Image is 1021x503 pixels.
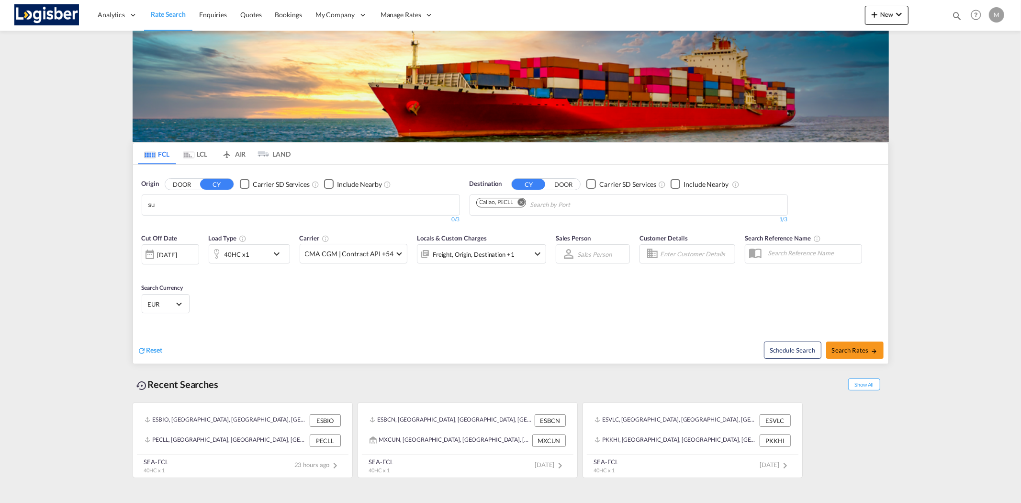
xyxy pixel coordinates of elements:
[968,7,984,23] span: Help
[433,248,515,261] div: Freight Origin Destination Factory Stuffing
[147,297,184,311] md-select: Select Currency: € EUREuro
[312,181,319,188] md-icon: Unchecked: Search for CY (Container Yard) services for all selected carriers.Checked : Search for...
[209,234,247,242] span: Load Type
[275,11,302,19] span: Bookings
[760,434,791,447] div: PKKHI
[294,461,341,469] span: 23 hours ago
[310,434,341,447] div: PECLL
[145,414,307,427] div: ESBIO, Bilbao, Spain, Southern Europe, Europe
[470,216,788,224] div: 1/3
[271,248,287,260] md-icon: icon-chevron-down
[745,234,821,242] span: Search Reference Name
[952,11,962,25] div: icon-magnify
[760,461,791,469] span: [DATE]
[142,179,159,189] span: Origin
[532,434,566,447] div: MXCUN
[848,378,880,390] span: Show All
[511,198,526,208] button: Remove
[370,414,532,427] div: ESBCN, Barcelona, Spain, Southern Europe, Europe
[658,181,666,188] md-icon: Unchecked: Search for CY (Container Yard) services for all selected carriers.Checked : Search for...
[369,467,390,473] span: 40HC x 1
[832,346,878,354] span: Search Rates
[530,197,621,213] input: Chips input.
[989,7,1004,23] div: M
[337,180,382,189] div: Include Nearby
[176,143,214,164] md-tab-item: LCL
[417,234,487,242] span: Locals & Custom Charges
[144,457,168,466] div: SEA-FCL
[684,180,729,189] div: Include Nearby
[381,10,421,20] span: Manage Rates
[865,6,909,25] button: icon-plus 400-fgNewicon-chevron-down
[240,179,310,189] md-checkbox: Checkbox No Ink
[133,402,353,478] recent-search-card: ESBIO, [GEOGRAPHIC_DATA], [GEOGRAPHIC_DATA], [GEOGRAPHIC_DATA], [GEOGRAPHIC_DATA] ESBIOPECLL, [GE...
[952,11,962,21] md-icon: icon-magnify
[547,179,580,190] button: DOOR
[209,244,290,263] div: 40HC x1icon-chevron-down
[671,179,729,189] md-checkbox: Checkbox No Ink
[968,7,989,24] div: Help
[813,235,821,242] md-icon: Your search will be saved by the below given name
[300,234,329,242] span: Carrier
[869,9,880,20] md-icon: icon-plus 400-fg
[640,234,688,242] span: Customer Details
[221,149,233,156] md-icon: icon-airplane
[535,414,566,427] div: ESBCN
[157,251,177,259] div: [DATE]
[535,461,566,469] span: [DATE]
[780,460,791,471] md-icon: icon-chevron-right
[253,143,291,164] md-tab-item: LAND
[253,180,310,189] div: Carrier SD Services
[322,235,329,242] md-icon: The selected Trucker/Carrierwill be displayed in the rate results If the rates are from another f...
[595,414,757,427] div: ESVLC, Valencia, Spain, Southern Europe, Europe
[324,179,382,189] md-checkbox: Checkbox No Ink
[138,143,291,164] md-pagination-wrapper: Use the left and right arrow keys to navigate between tabs
[214,143,253,164] md-tab-item: AIR
[826,342,884,359] button: Search Ratesicon-arrow-right
[556,234,591,242] span: Sales Person
[480,198,514,206] div: Callao, PECLL
[310,414,341,427] div: ESBIO
[594,457,618,466] div: SEA-FCL
[142,234,178,242] span: Cut Off Date
[133,374,223,395] div: Recent Searches
[148,300,175,309] span: EUR
[98,10,125,20] span: Analytics
[14,4,79,26] img: d7a75e507efd11eebffa5922d020a472.png
[555,460,566,471] md-icon: icon-chevron-right
[200,179,234,190] button: CY
[165,179,199,190] button: DOOR
[315,10,355,20] span: My Company
[369,457,393,466] div: SEA-FCL
[384,181,392,188] md-icon: Unchecked: Ignores neighbouring ports when fetching rates.Checked : Includes neighbouring ports w...
[151,10,186,18] span: Rate Search
[147,195,243,213] md-chips-wrap: Chips container with autocompletion. Enter the text area, type text to search, and then use the u...
[512,179,545,190] button: CY
[764,342,821,359] button: Note: By default Schedule search will only considerorigin ports, destination ports and cut off da...
[763,246,862,260] input: Search Reference Name
[532,248,543,260] md-icon: icon-chevron-down
[660,247,732,261] input: Enter Customer Details
[475,195,625,213] md-chips-wrap: Chips container. Use arrow keys to select chips.
[145,434,307,447] div: PECLL, Callao, Peru, South America, Americas
[224,248,249,261] div: 40HC x1
[358,402,578,478] recent-search-card: ESBCN, [GEOGRAPHIC_DATA], [GEOGRAPHIC_DATA], [GEOGRAPHIC_DATA], [GEOGRAPHIC_DATA] ESBCNMXCUN, [GE...
[133,31,889,142] img: LCL+%26+FCL+BACKGROUND.png
[146,346,163,354] span: Reset
[138,345,163,356] div: icon-refreshReset
[595,434,757,447] div: PKKHI, Karachi, Pakistan, Indian Subcontinent, Asia Pacific
[586,179,656,189] md-checkbox: Checkbox No Ink
[136,380,148,391] md-icon: icon-backup-restore
[871,348,877,354] md-icon: icon-arrow-right
[239,235,247,242] md-icon: icon-information-outline
[133,165,888,364] div: OriginDOOR CY Checkbox No InkUnchecked: Search for CY (Container Yard) services for all selected ...
[142,263,149,276] md-datepicker: Select
[142,284,183,291] span: Search Currency
[417,244,546,263] div: Freight Origin Destination Factory Stuffingicon-chevron-down
[370,434,530,447] div: MXCUN, Cancun, ROO, Mexico, Mexico & Central America, Americas
[138,143,176,164] md-tab-item: FCL
[144,467,165,473] span: 40HC x 1
[330,460,341,471] md-icon: icon-chevron-right
[599,180,656,189] div: Carrier SD Services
